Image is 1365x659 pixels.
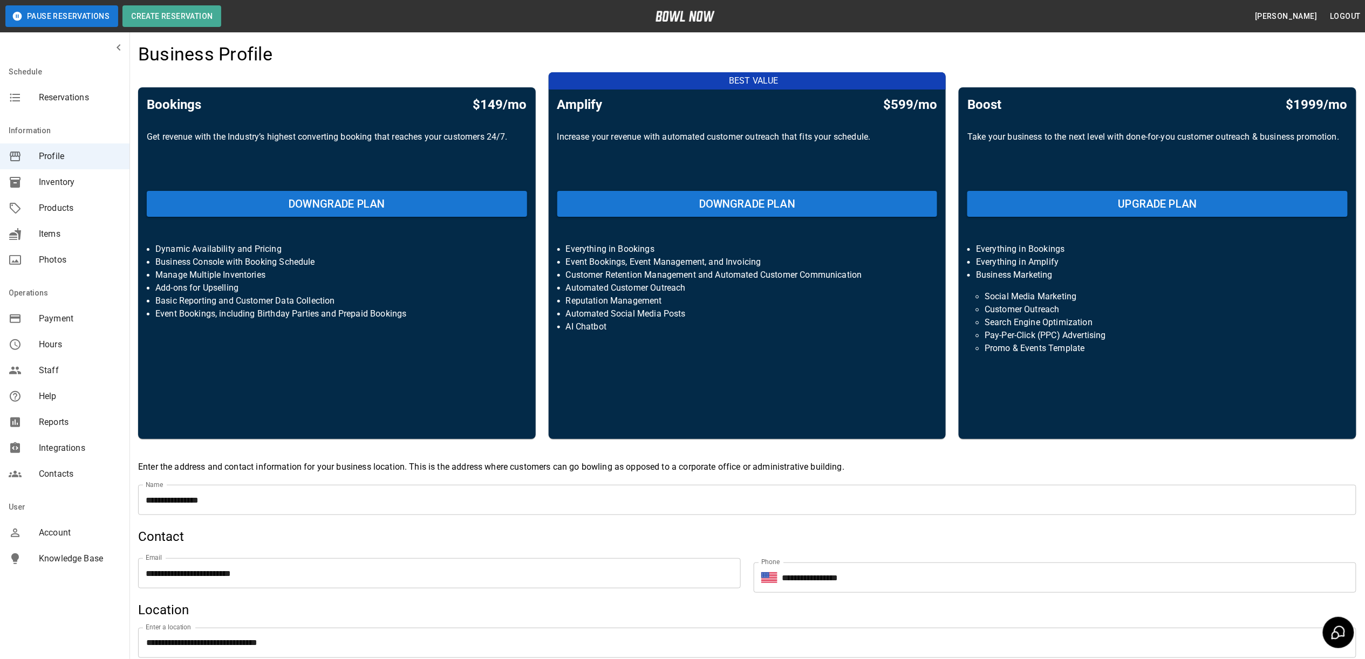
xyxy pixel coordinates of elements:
[39,416,121,429] span: Reports
[967,131,1348,182] p: Take your business to the next level with done-for-you customer outreach & business promotion.
[122,5,221,27] button: Create Reservation
[138,43,272,66] h4: Business Profile
[155,307,518,320] p: Event Bookings, including Birthday Parties and Prepaid Bookings
[138,528,1356,545] h5: Contact
[147,96,201,113] h5: Bookings
[976,269,1339,282] p: Business Marketing
[1251,6,1321,26] button: [PERSON_NAME]
[985,342,1330,355] p: Promo & Events Template
[147,131,527,182] p: Get revenue with the Industry’s highest converting booking that reaches your customers 24/7.
[289,195,385,212] h6: DOWNGRADE PLAN
[5,5,118,27] button: Pause Reservations
[39,468,121,480] span: Contacts
[557,96,603,113] h5: Amplify
[39,312,121,325] span: Payment
[761,558,780,567] label: Phone
[39,442,121,455] span: Integrations
[155,282,518,294] p: Add-ons for Upselling
[566,294,929,307] p: Reputation Management
[555,74,953,87] p: BEST VALUE
[39,150,121,163] span: Profile
[656,11,715,22] img: logo
[39,253,121,266] span: Photos
[39,552,121,565] span: Knowledge Base
[883,96,937,113] h5: $599/mo
[39,202,121,215] span: Products
[155,269,518,282] p: Manage Multiple Inventories
[155,243,518,256] p: Dynamic Availability and Pricing
[147,191,527,217] button: DOWNGRADE PLAN
[967,191,1348,217] button: UPGRADE PLAN
[1326,6,1365,26] button: Logout
[39,338,121,351] span: Hours
[39,228,121,241] span: Items
[566,256,929,269] p: Event Bookings, Event Management, and Invoicing
[985,316,1330,329] p: Search Engine Optimization
[699,195,795,212] h6: DOWNGRADE PLAN
[39,176,121,189] span: Inventory
[1118,195,1197,212] h6: UPGRADE PLAN
[976,256,1339,269] p: Everything in Amplify
[1286,96,1348,113] h5: $1999/mo
[566,307,929,320] p: Automated Social Media Posts
[967,96,1001,113] h5: Boost
[557,191,938,217] button: DOWNGRADE PLAN
[557,131,938,182] p: Increase your revenue with automated customer outreach that fits your schedule.
[976,243,1339,256] p: Everything in Bookings
[155,256,518,269] p: Business Console with Booking Schedule
[566,320,929,333] p: AI Chatbot
[155,294,518,307] p: Basic Reporting and Customer Data Collection
[39,91,121,104] span: Reservations
[39,364,121,377] span: Staff
[985,303,1330,316] p: Customer Outreach
[138,461,1356,473] p: Enter the address and contact information for your business location. This is the address where c...
[985,329,1330,342] p: Pay-Per-Click (PPC) Advertising
[566,282,929,294] p: Automated Customer Outreach
[138,601,1356,619] h5: Location
[761,569,777,586] button: Select country
[566,243,929,256] p: Everything in Bookings
[39,526,121,539] span: Account
[473,96,527,113] h5: $149/mo
[39,390,121,403] span: Help
[566,269,929,282] p: Customer Retention Management and Automated Customer Communication
[985,290,1330,303] p: Social Media Marketing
